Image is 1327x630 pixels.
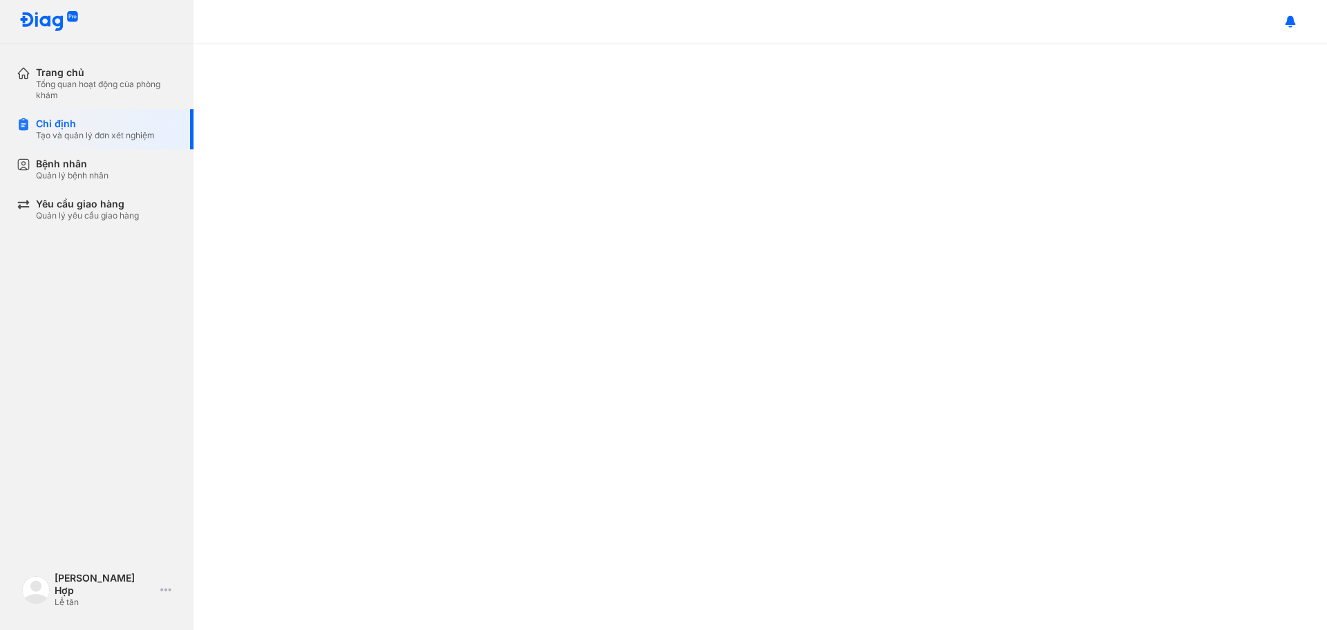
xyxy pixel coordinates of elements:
[36,66,177,79] div: Trang chủ
[36,170,109,181] div: Quản lý bệnh nhân
[22,576,50,604] img: logo
[36,210,139,221] div: Quản lý yêu cầu giao hàng
[55,597,155,608] div: Lễ tân
[36,198,139,210] div: Yêu cầu giao hàng
[36,130,155,141] div: Tạo và quản lý đơn xét nghiệm
[36,79,177,101] div: Tổng quan hoạt động của phòng khám
[36,158,109,170] div: Bệnh nhân
[36,118,155,130] div: Chỉ định
[19,11,79,33] img: logo
[55,572,155,597] div: [PERSON_NAME] Hợp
